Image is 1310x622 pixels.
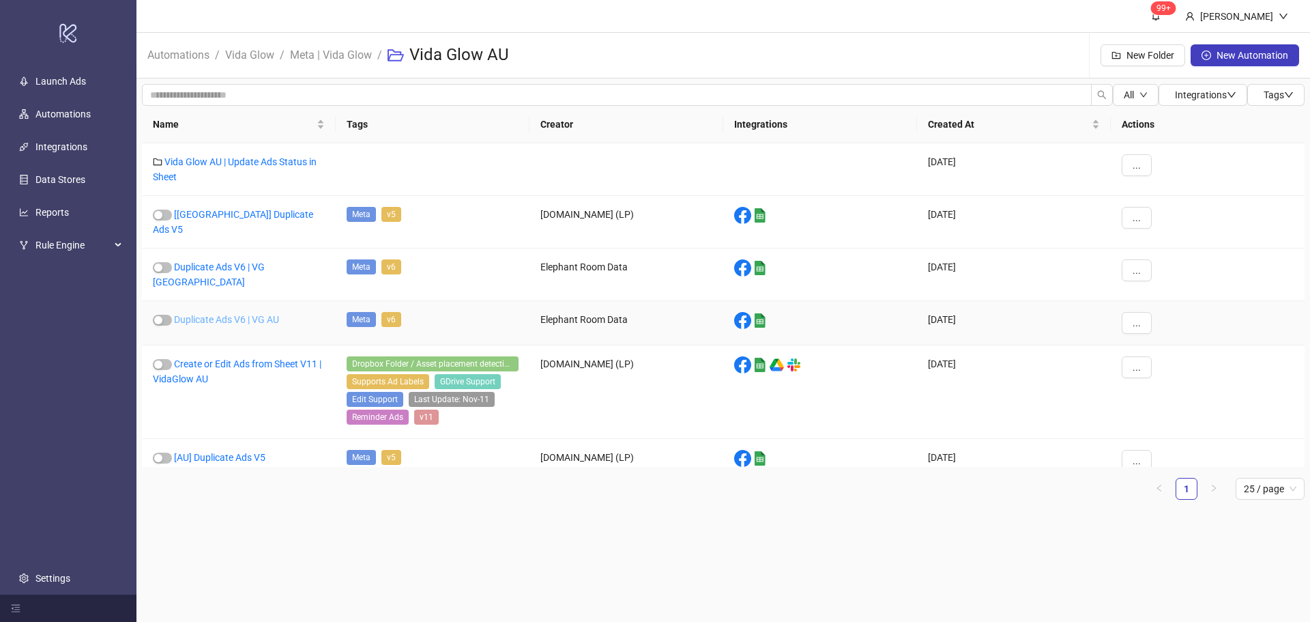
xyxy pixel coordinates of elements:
a: Data Stores [35,174,85,185]
span: down [1227,90,1236,100]
a: 1 [1176,479,1197,499]
span: v5 [381,207,401,222]
a: Automations [35,109,91,119]
button: ... [1122,312,1152,334]
span: down [1139,91,1148,99]
div: [DATE] [917,345,1111,439]
span: Dropbox Folder / Asset placement detection [347,356,519,371]
span: New Folder [1126,50,1174,61]
span: search [1097,90,1107,100]
button: New Automation [1191,44,1299,66]
span: Name [153,117,314,132]
span: Meta [347,312,376,327]
li: / [377,33,382,77]
span: folder-open [388,47,404,63]
li: Previous Page [1148,478,1170,500]
span: v6 [381,259,401,274]
button: Alldown [1113,84,1159,106]
div: Elephant Room Data [529,249,723,301]
button: ... [1122,356,1152,378]
span: user [1185,12,1195,21]
span: Meta [347,259,376,274]
span: All [1124,89,1134,100]
th: Name [142,106,336,143]
h3: Vida Glow AU [409,44,509,66]
span: ... [1133,265,1141,276]
button: ... [1122,259,1152,281]
a: Integrations [35,141,87,152]
th: Tags [336,106,529,143]
button: ... [1122,450,1152,472]
span: ... [1133,362,1141,373]
a: Settings [35,573,70,584]
span: plus-circle [1202,51,1211,60]
div: [DATE] [917,439,1111,483]
button: left [1148,478,1170,500]
a: Duplicate Ads V6 | VG [GEOGRAPHIC_DATA] [153,261,265,287]
span: New Automation [1217,50,1288,61]
div: [DOMAIN_NAME] (LP) [529,439,723,483]
span: bell [1151,11,1161,20]
span: Rule Engine [35,231,111,259]
span: folder-add [1111,51,1121,60]
span: Edit Support [347,392,403,407]
li: / [280,33,285,77]
sup: 1645 [1151,1,1176,15]
a: Vida Glow [222,46,277,61]
li: Next Page [1203,478,1225,500]
li: 1 [1176,478,1197,500]
span: ... [1133,160,1141,171]
span: ... [1133,317,1141,328]
a: Automations [145,46,212,61]
div: Elephant Room Data [529,301,723,345]
button: ... [1122,154,1152,176]
span: right [1210,484,1218,492]
th: Creator [529,106,723,143]
a: Vida Glow AU | Update Ads Status in Sheet [153,156,317,182]
span: v5 [381,450,401,465]
span: Created At [928,117,1089,132]
span: Tags [1264,89,1294,100]
span: menu-fold [11,604,20,613]
span: left [1155,484,1163,492]
span: folder [153,157,162,167]
button: ... [1122,207,1152,229]
span: ... [1133,212,1141,223]
a: Meta | Vida Glow [287,46,375,61]
li: / [215,33,220,77]
span: ... [1133,455,1141,466]
div: [DATE] [917,196,1111,249]
a: [AU] Duplicate Ads V5 [174,452,265,463]
a: [[GEOGRAPHIC_DATA]] Duplicate Ads V5 [153,209,313,235]
a: Create or Edit Ads from Sheet V11 | VidaGlow AU [153,358,321,384]
button: right [1203,478,1225,500]
div: [DATE] [917,301,1111,345]
span: down [1279,12,1288,21]
span: Integrations [1175,89,1236,100]
div: [DATE] [917,143,1111,196]
th: Integrations [723,106,917,143]
div: Page Size [1236,478,1305,500]
span: down [1284,90,1294,100]
button: Integrationsdown [1159,84,1247,106]
th: Actions [1111,106,1305,143]
a: Launch Ads [35,76,86,87]
button: Tagsdown [1247,84,1305,106]
span: GDrive Support [435,374,501,389]
div: [DATE] [917,249,1111,301]
span: v11 [414,410,439,425]
span: Last Update: Nov-11 [409,392,495,407]
span: Supports Ad Labels [347,374,429,389]
span: fork [19,240,29,250]
span: Reminder Ads [347,410,409,425]
a: Reports [35,207,69,218]
span: 25 / page [1244,479,1296,499]
div: [DOMAIN_NAME] (LP) [529,196,723,249]
span: Meta [347,207,376,222]
button: New Folder [1101,44,1185,66]
span: Meta [347,450,376,465]
a: Duplicate Ads V6 | VG AU [174,314,279,325]
div: [PERSON_NAME] [1195,9,1279,24]
th: Created At [917,106,1111,143]
span: v6 [381,312,401,327]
